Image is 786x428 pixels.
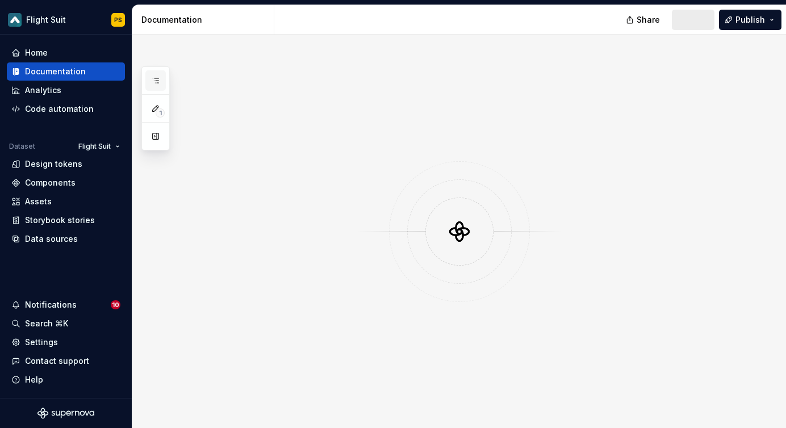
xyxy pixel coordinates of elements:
[141,14,269,26] div: Documentation
[156,108,165,118] span: 1
[7,174,125,192] a: Components
[25,66,86,77] div: Documentation
[637,14,660,26] span: Share
[7,333,125,351] a: Settings
[25,299,77,310] div: Notifications
[25,337,58,348] div: Settings
[78,142,111,151] span: Flight Suit
[25,85,61,96] div: Analytics
[25,177,76,188] div: Components
[73,139,125,154] button: Flight Suit
[7,230,125,248] a: Data sources
[25,103,94,115] div: Code automation
[25,215,95,226] div: Storybook stories
[7,211,125,229] a: Storybook stories
[2,7,129,32] button: Flight SuitPS
[111,300,120,309] span: 10
[7,371,125,389] button: Help
[7,155,125,173] a: Design tokens
[26,14,66,26] div: Flight Suit
[25,196,52,207] div: Assets
[7,352,125,370] button: Contact support
[7,100,125,118] a: Code automation
[620,10,667,30] button: Share
[7,296,125,314] button: Notifications10
[7,62,125,81] a: Documentation
[25,47,48,58] div: Home
[25,233,78,245] div: Data sources
[25,158,82,170] div: Design tokens
[8,13,22,27] img: ae17a8fc-ed36-44fb-9b50-585d1c09ec6e.png
[25,318,68,329] div: Search ⌘K
[7,44,125,62] a: Home
[9,142,35,151] div: Dataset
[7,81,125,99] a: Analytics
[37,408,94,419] svg: Supernova Logo
[719,10,781,30] button: Publish
[7,192,125,211] a: Assets
[25,355,89,367] div: Contact support
[114,15,122,24] div: PS
[735,14,765,26] span: Publish
[25,374,43,385] div: Help
[7,314,125,333] button: Search ⌘K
